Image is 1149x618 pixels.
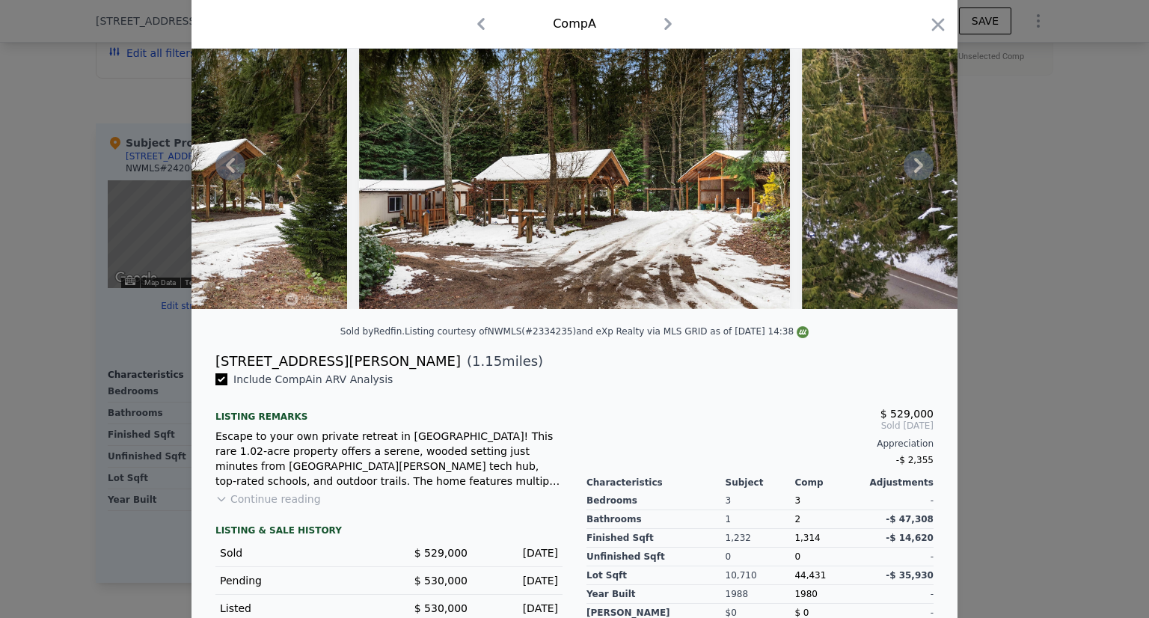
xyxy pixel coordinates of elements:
div: 2 [794,510,864,529]
span: -$ 2,355 [896,455,934,465]
div: LISTING & SALE HISTORY [215,524,563,539]
div: Appreciation [586,438,934,450]
div: Listing remarks [215,399,563,423]
span: -$ 47,308 [886,514,934,524]
div: Escape to your own private retreat in [GEOGRAPHIC_DATA]! This rare 1.02-acre property offers a se... [215,429,563,489]
button: Continue reading [215,492,321,507]
span: $ 529,000 [880,408,934,420]
img: NWMLS Logo [797,326,809,338]
span: $ 530,000 [414,602,468,614]
span: -$ 35,930 [886,570,934,581]
div: Pending [220,573,377,588]
img: Property Img [359,22,790,309]
div: - [864,585,934,604]
span: $ 0 [794,608,809,618]
span: $ 529,000 [414,547,468,559]
div: 10,710 [726,566,795,585]
div: Sold [220,545,377,560]
span: Include Comp A in ARV Analysis [227,373,399,385]
div: Comp A [553,15,596,33]
div: Sold by Redfin . [340,326,405,337]
div: - [864,548,934,566]
span: 0 [794,551,800,562]
span: Sold [DATE] [586,420,934,432]
span: 3 [794,495,800,506]
div: Bathrooms [586,510,726,529]
div: 1,232 [726,529,795,548]
div: 1988 [726,585,795,604]
div: Year Built [586,585,726,604]
div: Listed [220,601,377,616]
span: ( miles) [461,351,543,372]
div: Characteristics [586,477,726,489]
div: 0 [726,548,795,566]
div: 3 [726,492,795,510]
span: 44,431 [794,570,826,581]
div: Listing courtesy of NWMLS (#2334235) and eXp Realty via MLS GRID as of [DATE] 14:38 [405,326,809,337]
div: Bedrooms [586,492,726,510]
span: -$ 14,620 [886,533,934,543]
div: Subject [726,477,795,489]
div: Finished Sqft [586,529,726,548]
div: [DATE] [479,601,558,616]
div: - [864,492,934,510]
div: [DATE] [479,573,558,588]
div: [STREET_ADDRESS][PERSON_NAME] [215,351,461,372]
div: Unfinished Sqft [586,548,726,566]
span: 1,314 [794,533,820,543]
span: 1.15 [472,353,502,369]
div: Comp [794,477,864,489]
div: 1 [726,510,795,529]
div: Lot Sqft [586,566,726,585]
div: [DATE] [479,545,558,560]
div: 1980 [794,585,864,604]
span: $ 530,000 [414,575,468,587]
div: Adjustments [864,477,934,489]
